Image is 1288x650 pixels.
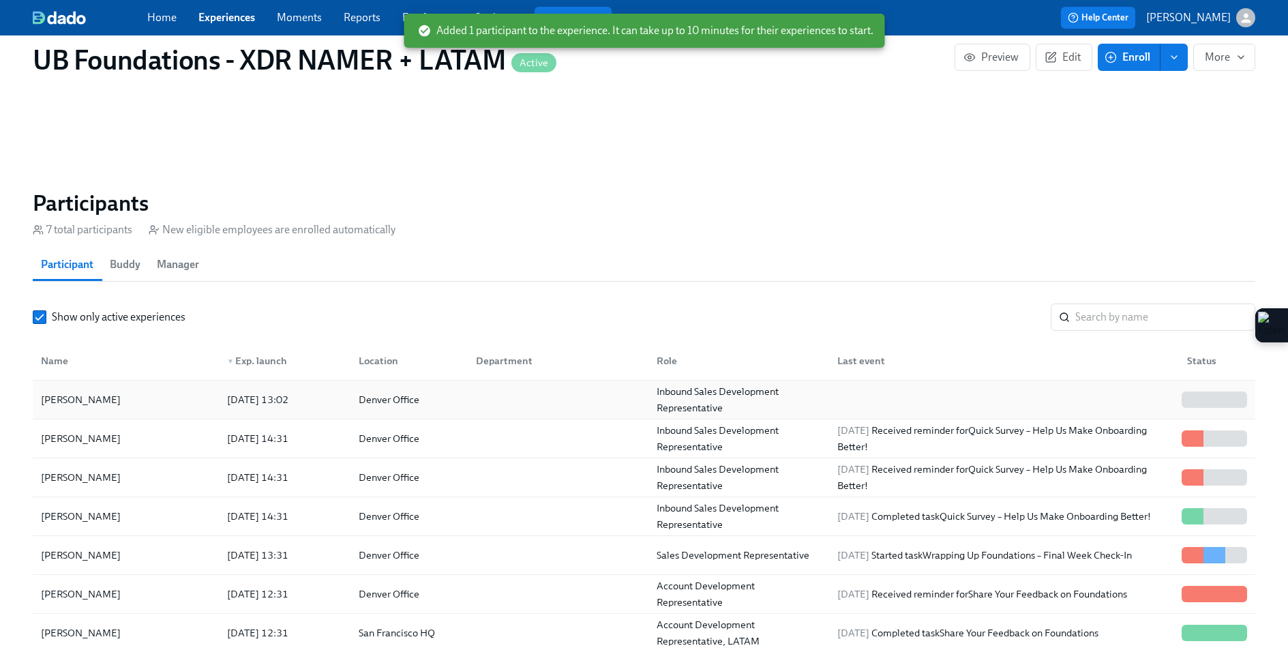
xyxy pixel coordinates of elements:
[832,625,1176,641] div: Completed task Share Your Feedback on Foundations
[33,536,1255,575] div: [PERSON_NAME][DATE] 13:31Denver OfficeSales Development Representative[DATE] Started taskWrapping...
[33,458,1255,497] div: [PERSON_NAME][DATE] 14:31Denver OfficeInbound Sales Development Representative[DATE] Received rem...
[832,508,1176,525] div: Completed task Quick Survey – Help Us Make Onboarding Better!
[1036,44,1092,71] button: Edit
[52,310,185,325] span: Show only active experiences
[33,222,132,237] div: 7 total participants
[832,353,1176,369] div: Last event
[353,625,466,641] div: San Francisco HQ
[651,383,826,416] div: Inbound Sales Development Representative
[41,255,93,274] span: Participant
[1160,44,1188,71] button: enroll
[651,353,826,369] div: Role
[35,586,216,602] div: [PERSON_NAME]
[535,7,612,29] button: Review us on G2
[837,627,869,639] span: [DATE]
[222,353,348,369] div: Exp. launch
[826,347,1176,374] div: Last event
[1068,11,1128,25] span: Help Center
[511,58,556,68] span: Active
[344,11,380,24] a: Reports
[33,419,1255,458] div: [PERSON_NAME][DATE] 14:31Denver OfficeInbound Sales Development Representative[DATE] Received rem...
[353,430,466,447] div: Denver Office
[35,430,216,447] div: [PERSON_NAME]
[222,392,348,408] div: [DATE] 13:02
[470,353,646,369] div: Department
[198,11,255,24] a: Experiences
[832,547,1176,563] div: Started task Wrapping Up Foundations – Final Week Check-In
[1098,44,1160,71] button: Enroll
[33,575,1255,614] div: [PERSON_NAME][DATE] 12:31Denver OfficeAccount Development Representative[DATE] Received reminder ...
[222,430,348,447] div: [DATE] 14:31
[465,347,646,374] div: Department
[1107,50,1150,64] span: Enroll
[35,547,216,563] div: [PERSON_NAME]
[33,11,86,25] img: dado
[651,617,826,649] div: Account Development Representative, LATAM
[832,461,1176,494] div: Received reminder for Quick Survey – Help Us Make Onboarding Better!
[222,469,348,486] div: [DATE] 14:31
[837,463,869,475] span: [DATE]
[33,190,1255,217] h2: Participants
[651,578,826,610] div: Account Development Representative
[149,222,395,237] div: New eligible employees are enrolled automatically
[1047,50,1081,64] span: Edit
[651,422,826,455] div: Inbound Sales Development Representative
[651,547,826,563] div: Sales Development Representative
[837,588,869,600] span: [DATE]
[353,392,466,408] div: Denver Office
[35,353,216,369] div: Name
[966,50,1019,64] span: Preview
[1193,44,1255,71] button: More
[33,497,1255,536] div: [PERSON_NAME][DATE] 14:31Denver OfficeInbound Sales Development Representative[DATE] Completed ta...
[1075,304,1255,331] input: Search by name
[1258,312,1285,339] img: Extension Icon
[832,586,1176,602] div: Received reminder for Share Your Feedback on Foundations
[832,422,1176,455] div: Received reminder for Quick Survey – Help Us Make Onboarding Better!
[646,347,826,374] div: Role
[222,625,348,641] div: [DATE] 12:31
[277,11,322,24] a: Moments
[35,347,216,374] div: Name
[110,255,140,274] span: Buddy
[35,392,126,408] div: [PERSON_NAME]
[33,44,556,76] h1: UB Foundations - XDR NAMER + LATAM
[227,358,234,365] span: ▼
[216,347,348,374] div: ▼Exp. launch
[353,508,466,525] div: Denver Office
[353,547,466,563] div: Denver Office
[353,586,466,602] div: Denver Office
[35,469,216,486] div: [PERSON_NAME]
[222,508,348,525] div: [DATE] 14:31
[33,11,147,25] a: dado
[1061,7,1135,29] button: Help Center
[35,625,216,641] div: [PERSON_NAME]
[955,44,1030,71] button: Preview
[1205,50,1244,64] span: More
[837,510,869,522] span: [DATE]
[147,11,177,24] a: Home
[1176,347,1253,374] div: Status
[651,461,826,494] div: Inbound Sales Development Representative
[417,23,873,38] span: Added 1 participant to the experience. It can take up to 10 minutes for their experiences to start.
[157,255,199,274] span: Manager
[651,500,826,533] div: Inbound Sales Development Representative
[222,586,348,602] div: [DATE] 12:31
[353,353,466,369] div: Location
[1146,8,1255,27] button: [PERSON_NAME]
[402,11,453,24] a: Employees
[353,469,466,486] div: Denver Office
[348,347,466,374] div: Location
[1146,10,1231,25] p: [PERSON_NAME]
[33,381,1255,419] div: [PERSON_NAME][DATE] 13:02Denver OfficeInbound Sales Development Representative
[1182,353,1253,369] div: Status
[35,508,216,525] div: [PERSON_NAME]
[222,547,348,563] div: [DATE] 13:31
[837,424,869,437] span: [DATE]
[837,549,869,561] span: [DATE]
